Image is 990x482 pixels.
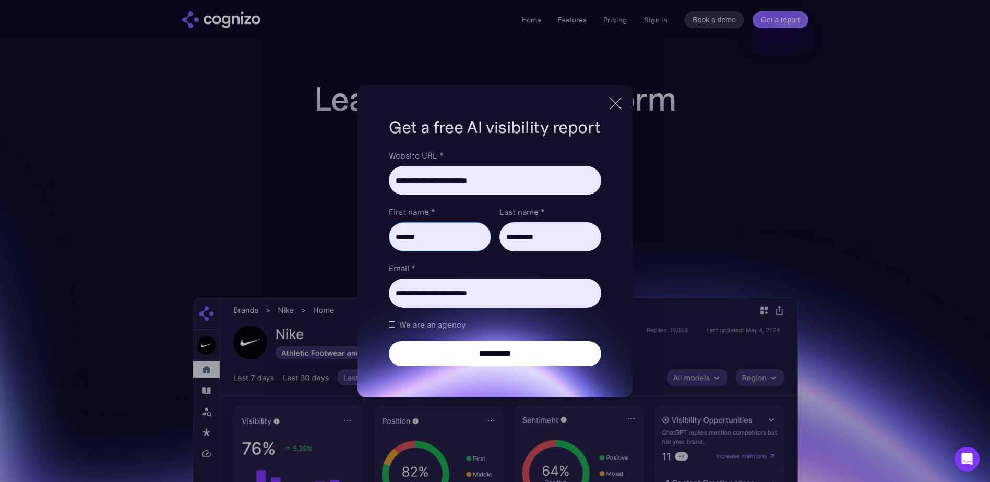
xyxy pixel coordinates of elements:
[389,149,601,162] label: Website URL *
[499,206,601,218] label: Last name *
[389,116,601,139] h1: Get a free AI visibility report
[955,447,980,472] div: Open Intercom Messenger
[389,262,601,274] label: Email *
[399,318,466,331] span: We are an agency
[389,149,601,366] form: Brand Report Form
[389,206,491,218] label: First name *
